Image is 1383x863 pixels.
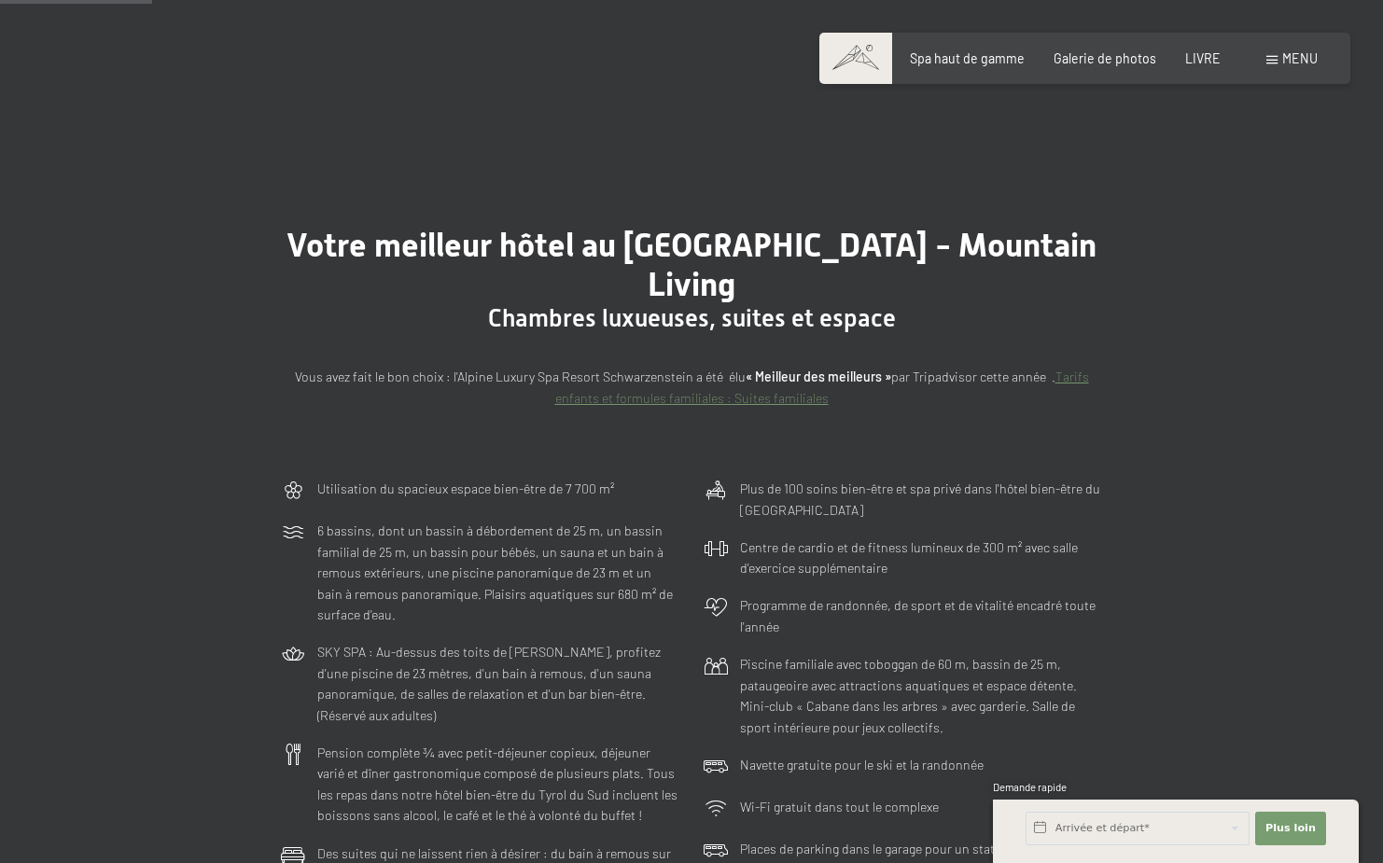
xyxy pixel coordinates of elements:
[1185,50,1221,66] a: LIVRE
[295,369,746,384] font: Vous avez fait le bon choix : l'Alpine Luxury Spa Resort Schwarzenstein a été élu
[317,644,661,723] font: SKY SPA : Au-dessus des toits de [PERSON_NAME], profitez d'une piscine de 23 mètres, d'un bain à ...
[1282,50,1318,66] font: menu
[740,656,1077,735] font: Piscine familiale avec toboggan de 60 m, bassin de 25 m, pataugeoire avec attractions aquatiques ...
[488,304,896,332] font: Chambres luxueuses, suites et espace
[740,480,1100,518] font: Plus de 100 soins bien-être et spa privé dans l'hôtel bien-être du [GEOGRAPHIC_DATA]
[910,50,1025,66] a: Spa haut de gamme
[740,799,939,814] font: Wi-Fi gratuit dans tout le complexe
[740,539,1078,577] font: Centre de cardio et de fitness lumineux de 300 m² avec salle d'exercice supplémentaire
[317,745,678,824] font: Pension complète ¾ avec petit-déjeuner copieux, déjeuner varié et dîner gastronomique composé de ...
[740,757,984,773] font: Navette gratuite pour le ski et la randonnée
[1054,50,1156,66] a: Galerie de photos
[746,369,891,384] font: « Meilleur des meilleurs »
[740,597,1096,634] font: Programme de randonnée, de sport et de vitalité encadré toute l'année
[993,781,1067,793] font: Demande rapide
[1255,812,1326,845] button: Plus loin
[317,480,614,496] font: Utilisation du spacieux espace bien-être de 7 700 m²
[1265,822,1316,834] font: Plus loin
[555,369,1089,406] a: Tarifs enfants et formules familiales : Suites familiales
[891,369,1055,384] font: par Tripadvisor cette année .
[286,226,1097,303] font: Votre meilleur hôtel au [GEOGRAPHIC_DATA] - Mountain Living
[317,522,673,622] font: 6 bassins, dont un bassin à débordement de 25 m, un bassin familial de 25 m, un bassin pour bébés...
